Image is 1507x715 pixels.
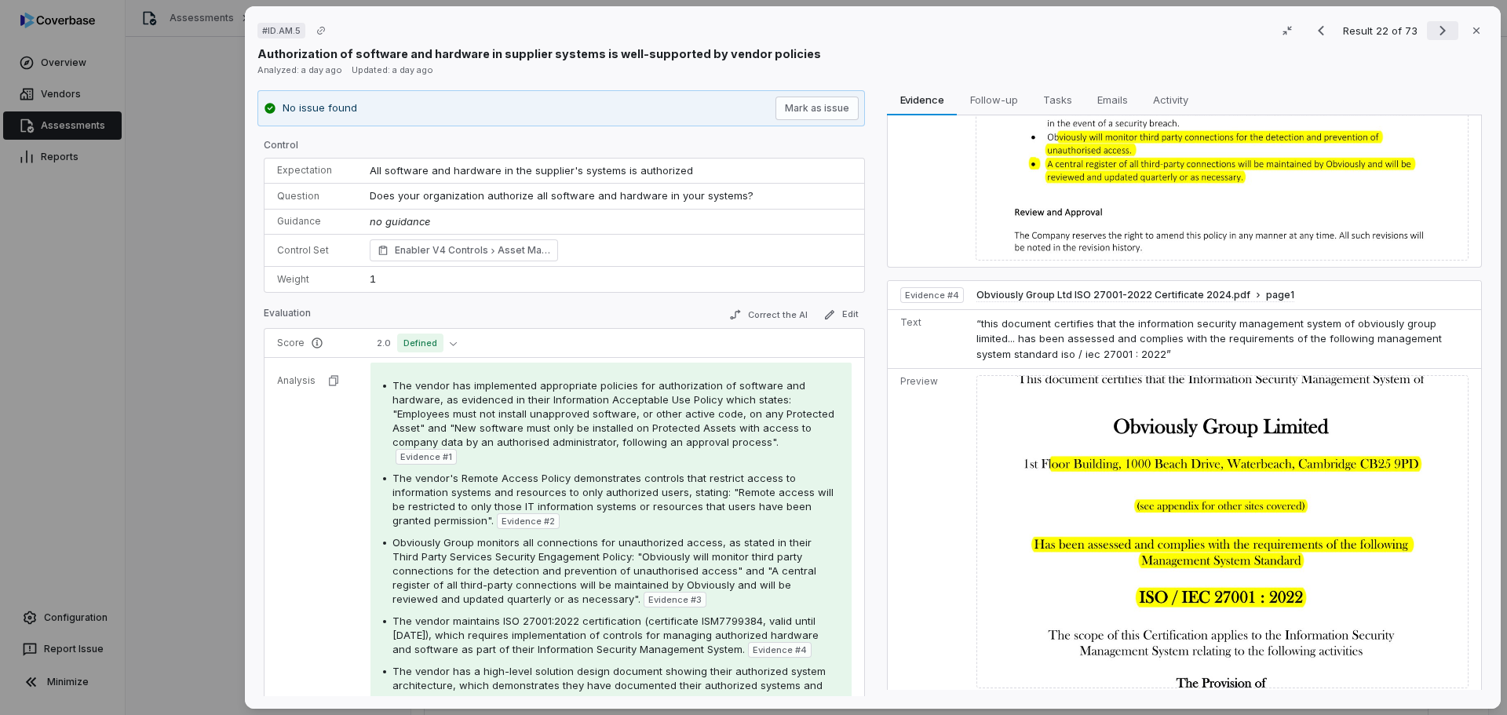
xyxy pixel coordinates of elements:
p: Expectation [277,164,351,177]
img: b1b70948c4ee4363908c319158446589_original.jpg_w1200.jpg [976,53,1469,261]
span: All software and hardware in the supplier's systems is authorized [370,164,693,177]
span: Evidence # 4 [905,289,959,301]
p: Authorization of software and hardware in supplier systems is well-supported by vendor policies [257,46,821,62]
span: Obviously Group Ltd ISO 27001-2022 Certificate 2024.pdf [976,289,1250,301]
td: Preview [888,46,969,267]
button: Obviously Group Ltd ISO 27001-2022 Certificate 2024.pdfpage1 [976,289,1294,302]
p: No issue found [283,100,357,116]
span: Evidence # 2 [502,515,555,527]
span: “this document certifies that the information security management system of obviously group limit... [976,317,1442,360]
span: Evidence [894,89,951,110]
button: Correct the AI [723,305,814,324]
span: The vendor maintains ISO 27001:2022 certification (certificate ISM7799384, valid until [DATE]), w... [392,615,819,655]
span: Defined [397,334,443,352]
img: 945883a6c3ff48219a7d2ec9490204b3_original.jpg_w1200.jpg [976,375,1469,688]
span: Evidence # 4 [753,644,807,656]
span: Obviously Group monitors all connections for unauthorized access, as stated in their Third Party ... [392,536,816,605]
span: Emails [1091,89,1134,110]
span: no guidance [370,215,430,228]
span: Evidence # 1 [400,451,452,463]
span: Updated: a day ago [352,64,433,75]
button: Mark as issue [775,97,859,120]
span: 1 [370,272,376,285]
span: Analyzed: a day ago [257,64,342,75]
p: Analysis [277,374,316,387]
span: page 1 [1266,289,1294,301]
span: Follow-up [964,89,1024,110]
p: Question [277,190,351,202]
span: Tasks [1037,89,1078,110]
p: Guidance [277,215,351,228]
button: Previous result [1305,21,1337,40]
span: Activity [1147,89,1195,110]
td: Preview [888,369,970,695]
p: Evaluation [264,307,311,326]
p: Control Set [277,244,351,257]
span: Does your organization authorize all software and hardware in your systems? [370,189,753,202]
td: Text [888,309,970,369]
span: The vendor's Remote Access Policy demonstrates controls that restrict access to information syste... [392,472,834,527]
span: Evidence # 3 [648,593,702,606]
p: Control [264,139,865,158]
button: Next result [1427,21,1458,40]
button: Edit [817,305,865,324]
button: Copy link [307,16,335,45]
p: Score [277,337,352,349]
p: Weight [277,273,351,286]
span: # ID.AM.5 [262,24,301,37]
span: The vendor has implemented appropriate policies for authorization of software and hardware, as ev... [392,379,834,448]
button: 2.0Defined [370,334,463,352]
span: The vendor has a high-level solution design document showing their authorized system architecture... [392,665,826,706]
p: Result 22 of 73 [1343,22,1421,39]
span: Enabler V4 Controls Asset Management [395,243,550,258]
